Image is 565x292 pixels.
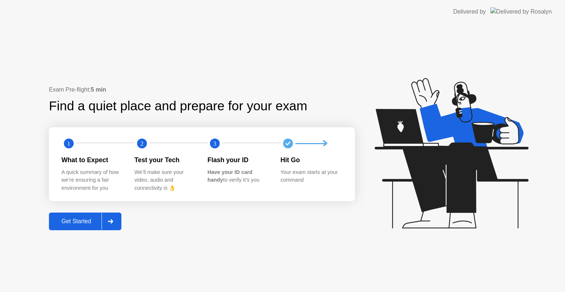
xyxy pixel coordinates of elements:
div: Hit Go [281,155,342,165]
div: What to Expect [61,155,123,165]
text: 1 [67,140,70,147]
div: Exam Pre-flight: [49,85,355,94]
text: 2 [140,140,143,147]
div: Get Started [51,218,102,225]
div: to verify it’s you [207,168,269,184]
b: Have your ID card handy [207,169,252,183]
b: 5 min [91,86,106,93]
div: Find a quiet place and prepare for your exam [49,96,308,116]
text: 3 [213,140,216,147]
div: Delivered by [453,7,486,16]
div: A quick summary of how we’re ensuring a fair environment for you [61,168,123,192]
img: Delivered by Rosalyn [490,7,552,16]
div: Your exam starts at your command [281,168,342,184]
div: We’ll make sure your video, audio and connectivity is 👌 [135,168,196,192]
div: Flash your ID [207,155,269,165]
div: Test your Tech [135,155,196,165]
button: Get Started [49,213,121,230]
